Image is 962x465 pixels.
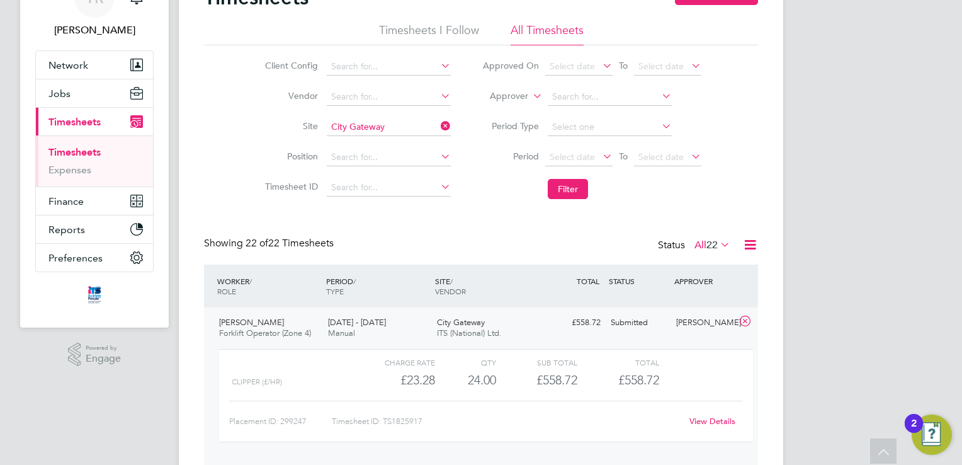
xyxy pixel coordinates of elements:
input: Select one [548,118,672,136]
input: Search for... [327,179,451,197]
span: Finance [48,195,84,207]
span: To [615,148,631,164]
label: Approved On [482,60,539,71]
input: Search for... [327,149,451,166]
label: Period Type [482,120,539,132]
img: itsconstruction-logo-retina.png [86,285,103,305]
div: 2 [911,423,917,440]
span: 22 of [246,237,268,250]
li: All Timesheets [511,23,584,45]
span: Select date [638,60,684,72]
input: Search for... [327,58,451,76]
span: Select date [638,151,684,163]
div: [PERSON_NAME] [671,313,737,333]
button: Jobs [36,79,153,107]
span: To [615,57,631,74]
span: [DATE] - [DATE] [328,317,386,328]
span: City Gateway [437,317,485,328]
span: Select date [550,60,595,72]
div: Timesheet ID: TS1825917 [332,411,681,432]
button: Open Resource Center, 2 new notifications [912,415,952,455]
div: PERIOD [323,270,432,302]
label: Position [261,151,318,162]
span: TYPE [326,286,344,296]
input: Search for... [327,118,451,136]
div: Sub Total [496,355,577,370]
label: All [694,239,730,251]
label: Timesheet ID [261,181,318,192]
div: SITE [432,270,541,302]
div: Timesheets [36,135,153,187]
button: Finance [36,187,153,215]
span: Jobs [48,88,71,100]
input: Search for... [327,88,451,106]
li: Timesheets I Follow [379,23,479,45]
span: Select date [550,151,595,163]
div: Total [577,355,659,370]
span: / [353,276,356,286]
span: ITS (National) Ltd. [437,328,502,338]
label: Vendor [261,90,318,101]
span: Reports [48,224,85,236]
a: Timesheets [48,146,101,158]
span: / [249,276,252,286]
span: VENDOR [435,286,466,296]
span: Tanya Rowse [35,23,154,38]
span: 22 [706,239,718,251]
a: View Details [689,416,735,427]
label: Client Config [261,60,318,71]
div: Status [658,237,733,255]
input: Search for... [548,88,672,106]
div: £558.72 [496,370,577,391]
div: £558.72 [540,313,606,333]
div: 24.00 [435,370,496,391]
span: Clipper (£/HR) [232,377,282,386]
div: £23.28 [354,370,435,391]
div: WORKER [214,270,323,302]
button: Network [36,51,153,79]
span: [PERSON_NAME] [219,317,284,328]
label: Approver [472,90,528,103]
div: Submitted [606,313,671,333]
button: Timesheets [36,108,153,135]
span: Forklift Operator (Zone 4) [219,328,311,338]
div: Charge rate [354,355,435,370]
span: ROLE [217,286,236,296]
label: Site [261,120,318,132]
span: TOTAL [577,276,599,286]
div: STATUS [606,270,671,292]
span: Network [48,59,88,71]
span: Timesheets [48,116,101,128]
span: Manual [328,328,355,338]
a: Powered byEngage [68,343,122,367]
div: APPROVER [671,270,737,292]
span: Powered by [86,343,121,353]
button: Preferences [36,244,153,272]
div: QTY [435,355,496,370]
span: 22 Timesheets [246,237,334,250]
button: Reports [36,215,153,243]
div: Showing [204,237,336,250]
button: Filter [548,179,588,199]
div: Placement ID: 299247 [229,411,332,432]
a: Expenses [48,164,91,176]
span: Engage [86,353,121,364]
span: £558.72 [618,372,659,387]
span: / [450,276,453,286]
label: Period [482,151,539,162]
a: Go to home page [35,285,154,305]
span: Preferences [48,252,103,264]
